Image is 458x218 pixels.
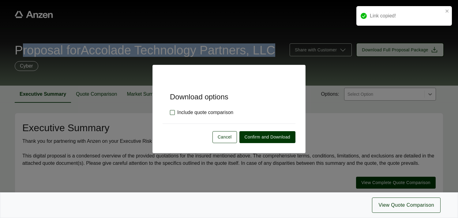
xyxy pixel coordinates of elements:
span: Confirm and Download [245,134,290,140]
button: Confirm and Download [239,131,295,143]
button: Cancel [212,131,237,143]
span: View Quote Comparison [378,201,434,209]
label: Include quote comparison [170,109,233,116]
button: View Quote Comparison [372,198,441,213]
span: Cancel [218,134,232,140]
div: Link copied! [370,12,443,20]
button: close [445,9,449,13]
h5: Download options [163,82,295,102]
